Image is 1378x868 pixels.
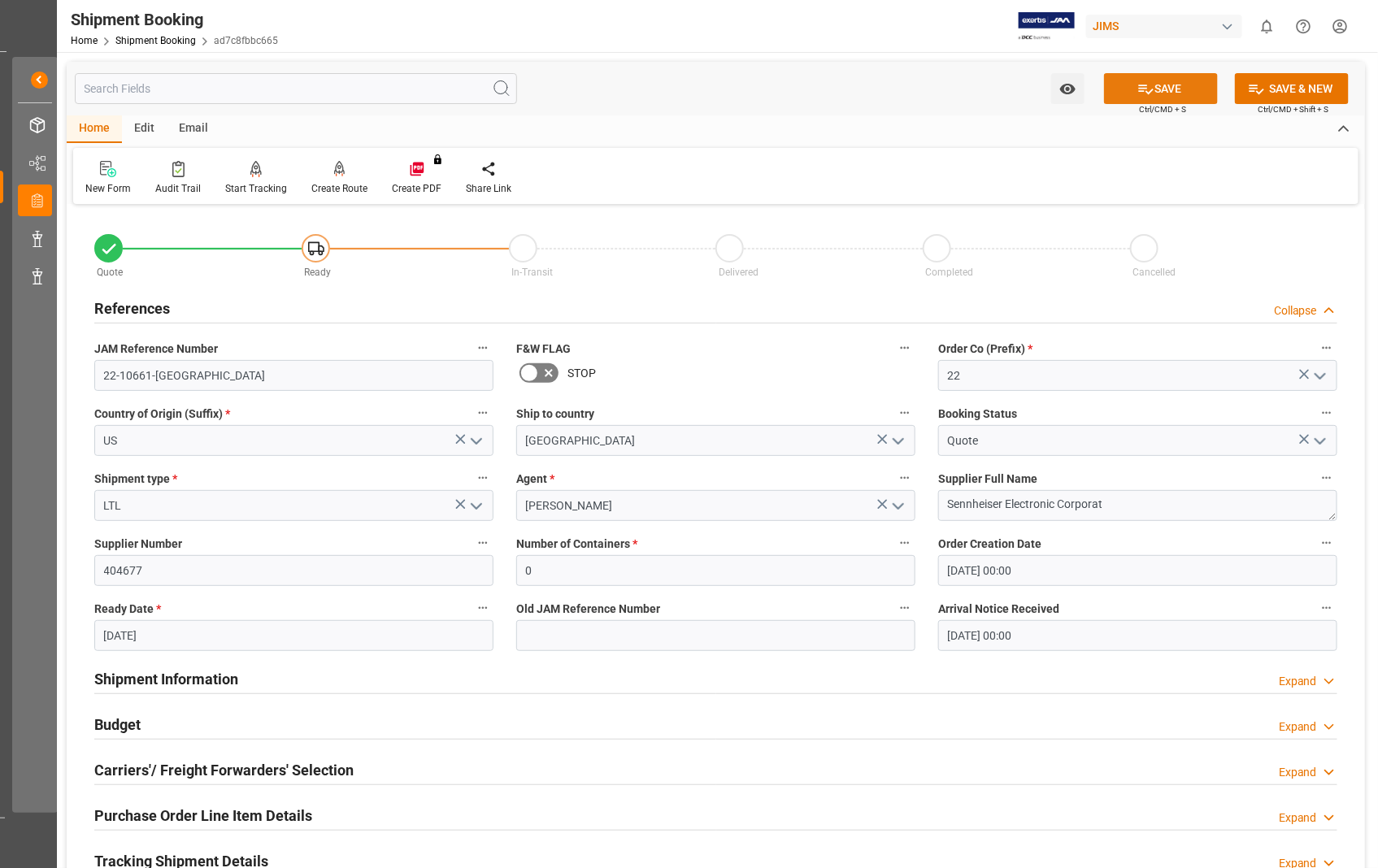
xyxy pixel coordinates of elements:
button: open menu [463,493,487,519]
button: open menu [885,493,909,519]
button: open menu [1306,428,1331,454]
button: SAVE & NEW [1235,73,1349,104]
h2: Carriers'/ Freight Forwarders' Selection [94,759,354,781]
div: Home [67,115,122,143]
input: DD-MM-YYYY [94,620,493,651]
div: Expand [1279,764,1317,781]
button: show 0 new notifications [1249,8,1285,45]
button: Number of Containers * [894,532,915,553]
input: Search Fields [75,73,517,104]
div: Start Tracking [225,181,287,196]
button: Arrival Notice Received [1316,597,1337,618]
a: Home [71,35,98,46]
button: open menu [1051,73,1085,104]
input: DD-MM-YYYY HH:MM [938,620,1337,651]
button: Booking Status [1316,402,1337,423]
div: New Form [85,181,131,196]
button: Country of Origin (Suffix) * [472,402,493,423]
span: Completed [926,267,974,278]
span: Country of Origin (Suffix) [94,406,230,423]
span: Supplier Number [94,536,182,553]
button: Order Creation Date [1316,532,1337,553]
span: Cancelled [1133,267,1176,278]
span: Order Co (Prefix) [938,341,1032,358]
span: Old JAM Reference Number [516,601,660,618]
h2: Shipment Information [94,668,238,690]
span: Number of Containers [516,536,637,553]
span: Quote [98,267,124,278]
button: Ready Date * [472,597,493,618]
h2: Purchase Order Line Item Details [94,805,312,827]
span: In-Transit [511,267,553,278]
h2: References [94,297,170,319]
div: Create Route [311,181,367,196]
span: Shipment type [94,471,177,488]
button: Help Center [1285,8,1322,45]
span: Agent [516,471,554,488]
div: Edit [122,115,167,143]
button: Order Co (Prefix) * [1316,337,1337,358]
span: Back to main menu [48,72,158,89]
div: Share Link [466,181,511,196]
button: Ship to country [894,402,915,423]
span: Ready [304,267,331,278]
span: Arrival Notice Received [938,601,1059,618]
a: Shipment Booking [115,35,196,46]
input: Type to search/select [94,425,493,456]
button: Agent * [894,467,915,488]
button: Supplier Number [472,532,493,553]
div: Audit Trail [155,181,201,196]
button: open menu [885,428,909,454]
span: Ready Date [94,601,161,618]
textarea: Sennheiser Electronic Corporat [938,490,1337,521]
span: STOP [567,365,596,382]
div: Expand [1279,718,1317,736]
div: Email [167,115,220,143]
button: JAM Reference Number [472,337,493,358]
button: JIMS [1086,11,1249,41]
button: Supplier Full Name [1316,467,1337,488]
span: Delivered [719,267,759,278]
span: Ctrl/CMD + S [1139,103,1186,115]
div: JIMS [1086,15,1242,38]
span: JAM Reference Number [94,341,218,358]
div: Expand [1279,809,1317,827]
span: Booking Status [938,406,1017,423]
span: Order Creation Date [938,536,1041,553]
input: DD-MM-YYYY HH:MM [938,555,1337,586]
span: F&W FLAG [516,341,571,358]
div: Shipment Booking [71,7,278,32]
button: Old JAM Reference Number [894,597,915,618]
span: Supplier Full Name [938,471,1037,488]
button: open menu [1306,363,1331,388]
div: Expand [1279,673,1317,690]
button: open menu [463,428,487,454]
span: Ship to country [516,406,594,423]
button: Shipment type * [472,467,493,488]
img: Exertis%20JAM%20-%20Email%20Logo.jpg_1722504956.jpg [1019,12,1075,41]
button: F&W FLAG [894,337,915,358]
h2: Budget [94,714,141,736]
div: Collapse [1274,302,1317,319]
button: SAVE [1104,73,1218,104]
span: Ctrl/CMD + Shift + S [1258,103,1329,115]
